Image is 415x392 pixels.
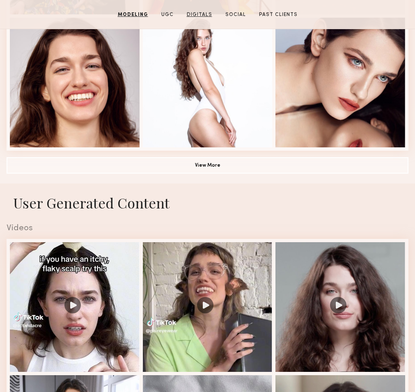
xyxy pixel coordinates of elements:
a: UGC [158,11,177,18]
button: View More [7,157,408,174]
a: Social [222,11,249,18]
a: Digitals [183,11,216,18]
div: Videos [7,224,408,233]
a: Past Clients [256,11,301,18]
a: Modeling [115,11,151,18]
